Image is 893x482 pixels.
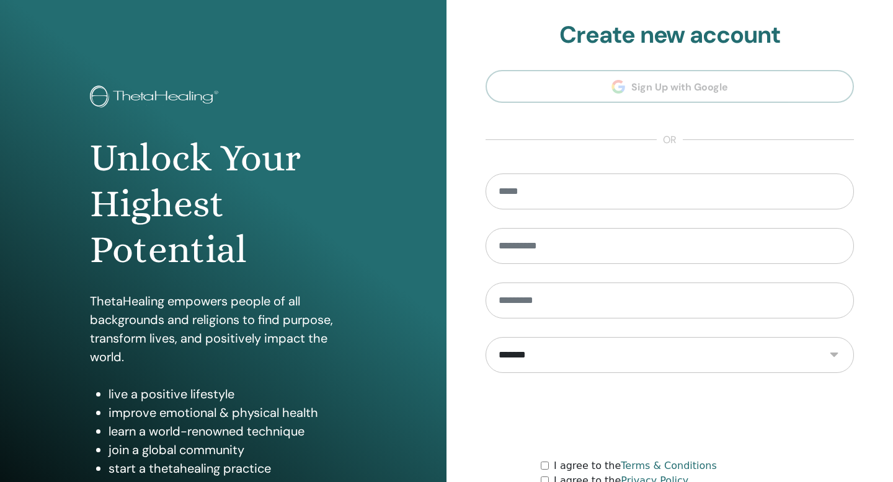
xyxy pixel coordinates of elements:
li: improve emotional & physical health [109,403,357,422]
a: Terms & Conditions [621,460,716,471]
li: learn a world-renowned technique [109,422,357,440]
iframe: reCAPTCHA [575,392,764,440]
p: ThetaHealing empowers people of all backgrounds and religions to find purpose, transform lives, a... [90,292,357,366]
span: or [657,133,683,147]
li: live a positive lifestyle [109,385,357,403]
h1: Unlock Your Highest Potential [90,135,357,273]
li: join a global community [109,440,357,459]
label: I agree to the [554,458,717,473]
h2: Create new account [486,21,854,50]
li: start a thetahealing practice [109,459,357,478]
